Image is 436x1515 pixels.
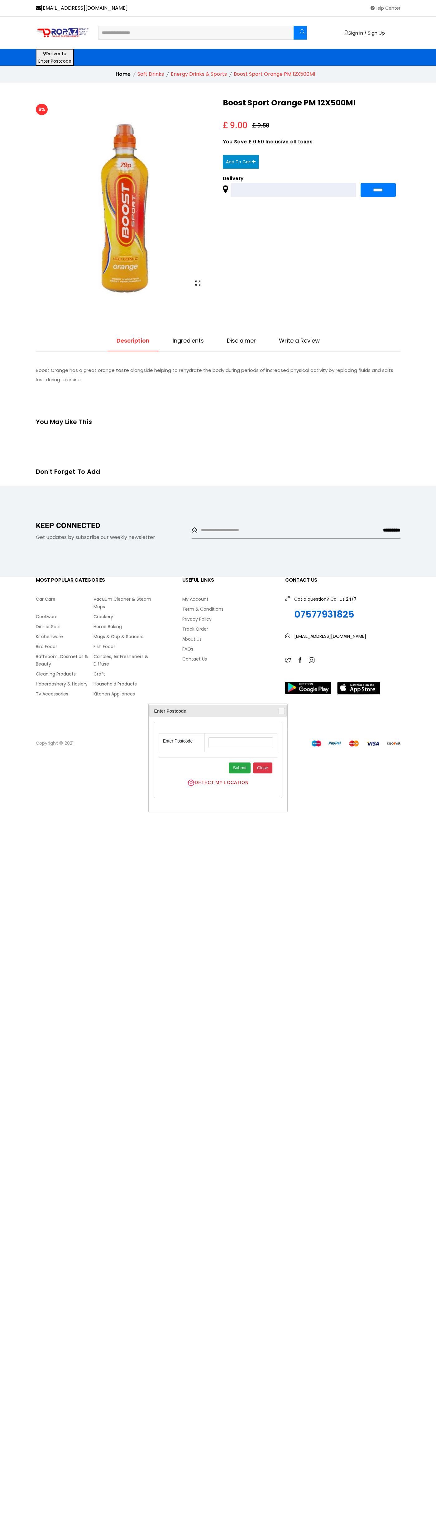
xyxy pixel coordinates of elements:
a: Vacuum Cleaner & Steam Mops [93,595,151,610]
a: Bathroom, Cosmetics & Beauty [36,653,93,668]
a: Privacy Policy [182,615,276,623]
a: Kitchen Appliances [93,690,151,698]
img: app-store [337,682,380,695]
button: Close [279,708,285,714]
a: Car Care [36,595,93,603]
h3: useful links [182,577,276,583]
img: location-detect [187,779,195,786]
a: Cleaning Products [36,670,93,678]
p: [EMAIL_ADDRESS][DOMAIN_NAME] [294,632,366,640]
h2: keep connected [36,522,182,531]
a: Bird Foods [36,643,93,650]
a: Mugs & Cup & Saucers [93,633,151,640]
a: Write a Review [270,337,329,351]
a: Contact Us [182,655,276,663]
h3: Most Popular Categories [36,577,151,583]
span: £ 9.50 [252,122,269,129]
li: Energy Drinks & Sports [171,70,227,78]
p: Get updates by subscribe our weekly newsletter [36,534,182,541]
h2: Boost Sport Orange PM 12X500Ml [223,98,400,108]
a: Craft [93,670,151,678]
a: Track Order [182,625,276,633]
a: Sign In / Sign Up [344,30,385,35]
a: Cookware [36,613,93,620]
a: My Account [182,595,276,603]
span: You Save £ 0.50 Inclusive all taxes [223,139,400,144]
button: Add To Cart [223,155,259,169]
h3: Contact Us [285,577,400,583]
a: Haberdashery & Hosiery [36,680,93,688]
li: Soft Drinks [137,70,164,78]
span: Enter Postcode [154,707,269,715]
a: Home Baking [93,623,151,630]
span: Delivery [223,176,400,181]
span: £ 9.00 [223,122,247,129]
a: Crockery [93,613,151,620]
p: Got a question? Call us 24/7 [294,595,357,603]
a: [EMAIL_ADDRESS][DOMAIN_NAME] [36,4,128,12]
button: Close [253,762,272,773]
button: Deliver toEnter Postcode [36,49,74,66]
a: Tv Accessories [36,690,93,698]
a: Household Products [93,680,151,688]
p: Boost Orange has a great orange taste alongside helping to rehydrate the body during periods of i... [36,366,400,384]
img: logo [36,27,89,38]
img: play-store [285,682,331,694]
a: Ingredients [163,337,213,351]
a: Description [107,337,159,351]
a: Home [116,70,131,78]
a: 07577931825 [294,609,357,620]
a: About Us [182,635,276,643]
a: Kitchenware [36,633,93,640]
a: Dinner Sets [36,623,93,630]
span: 6% [36,104,48,115]
a: Help Center [370,4,400,12]
img: Boost_Sport_Orange_PM_79p_12x500ml_Case_of_12.jpeg [36,119,213,297]
a: Candles, Air Fresheners & Diffuse [93,653,151,668]
td: Enter Postcode [159,733,205,752]
p: Copyright © 2021 [36,739,213,747]
a: Term & Conditions [182,605,276,613]
a: Disclaimer [218,337,265,351]
h2: You May Like This [36,419,400,425]
li: Boost Sport Orange PM 12X500Ml [234,70,315,78]
a: Fish Foods [93,643,151,650]
button: DETECT MY LOCATION [159,779,277,787]
a: FAQs [182,645,276,653]
button: Submit [229,762,251,773]
h2: Don't Forget To Add [36,469,400,475]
